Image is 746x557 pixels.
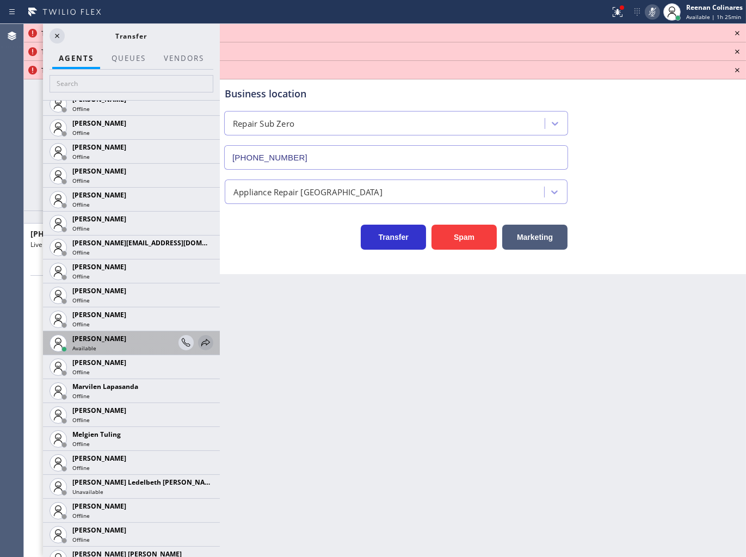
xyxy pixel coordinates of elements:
button: Consult [178,335,194,350]
span: [PERSON_NAME] [72,358,126,367]
span: Available [72,344,96,352]
input: Search [50,75,213,92]
span: Offline [72,177,90,184]
span: Transfer failed: Bad Request [41,66,127,75]
span: [PERSON_NAME] [72,525,126,535]
span: Offline [72,440,90,448]
span: Live | 00:43 [30,240,66,249]
button: Mute [645,4,660,20]
button: AGENTS [52,48,100,69]
span: Offline [72,273,90,280]
span: Offline [72,368,90,376]
span: [PERSON_NAME] [72,166,126,176]
span: Offline [72,320,90,328]
span: [PERSON_NAME] [72,119,126,128]
span: [PERSON_NAME] [72,190,126,200]
span: [PERSON_NAME] [72,214,126,224]
span: Offline [72,105,90,113]
button: Marketing [502,225,568,250]
span: [PERSON_NAME] [72,310,126,319]
span: [PERSON_NAME] [72,502,126,511]
button: Transfer [198,335,213,350]
span: Offline [72,296,90,304]
span: Unavailable [72,488,103,496]
span: [PERSON_NAME] Ledelbeth [PERSON_NAME] [72,478,217,487]
span: Marvilen Lapasanda [72,382,138,391]
div: Appliance Repair [GEOGRAPHIC_DATA] [233,185,383,198]
span: QUEUES [112,53,146,63]
span: Offline [72,392,90,400]
button: Spam [431,225,497,250]
span: Available | 1h 25min [686,13,741,21]
span: [PERSON_NAME] [72,143,126,152]
input: Phone Number [224,145,568,170]
span: Offline [72,249,90,256]
span: Offline [72,201,90,208]
button: QUEUES [105,48,152,69]
span: Offline [72,225,90,232]
button: Vendors [157,48,211,69]
span: Transfer failed: Bad Request [41,29,127,38]
div: Reenan Colinares [686,3,743,12]
span: AGENTS [59,53,94,63]
span: Transfer [116,32,147,41]
span: Melgien Tuling [72,430,121,439]
span: [PERSON_NAME] [72,406,126,415]
div: Repair Sub Zero [233,117,294,130]
span: Offline [72,536,90,543]
span: [PERSON_NAME] [72,262,126,271]
span: Offline [72,416,90,424]
span: [PERSON_NAME] [72,334,126,343]
span: [PERSON_NAME] [72,286,126,295]
span: Transfer failed: Bad Request [41,47,127,57]
span: Offline [72,464,90,472]
button: Transfer [361,225,426,250]
span: [PERSON_NAME] [72,454,126,463]
span: [PHONE_NUMBER] [30,228,100,239]
span: Offline [72,129,90,137]
span: Offline [72,512,90,519]
span: [PERSON_NAME][EMAIL_ADDRESS][DOMAIN_NAME] [72,238,238,247]
div: Business location [225,86,568,101]
span: Offline [72,153,90,160]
